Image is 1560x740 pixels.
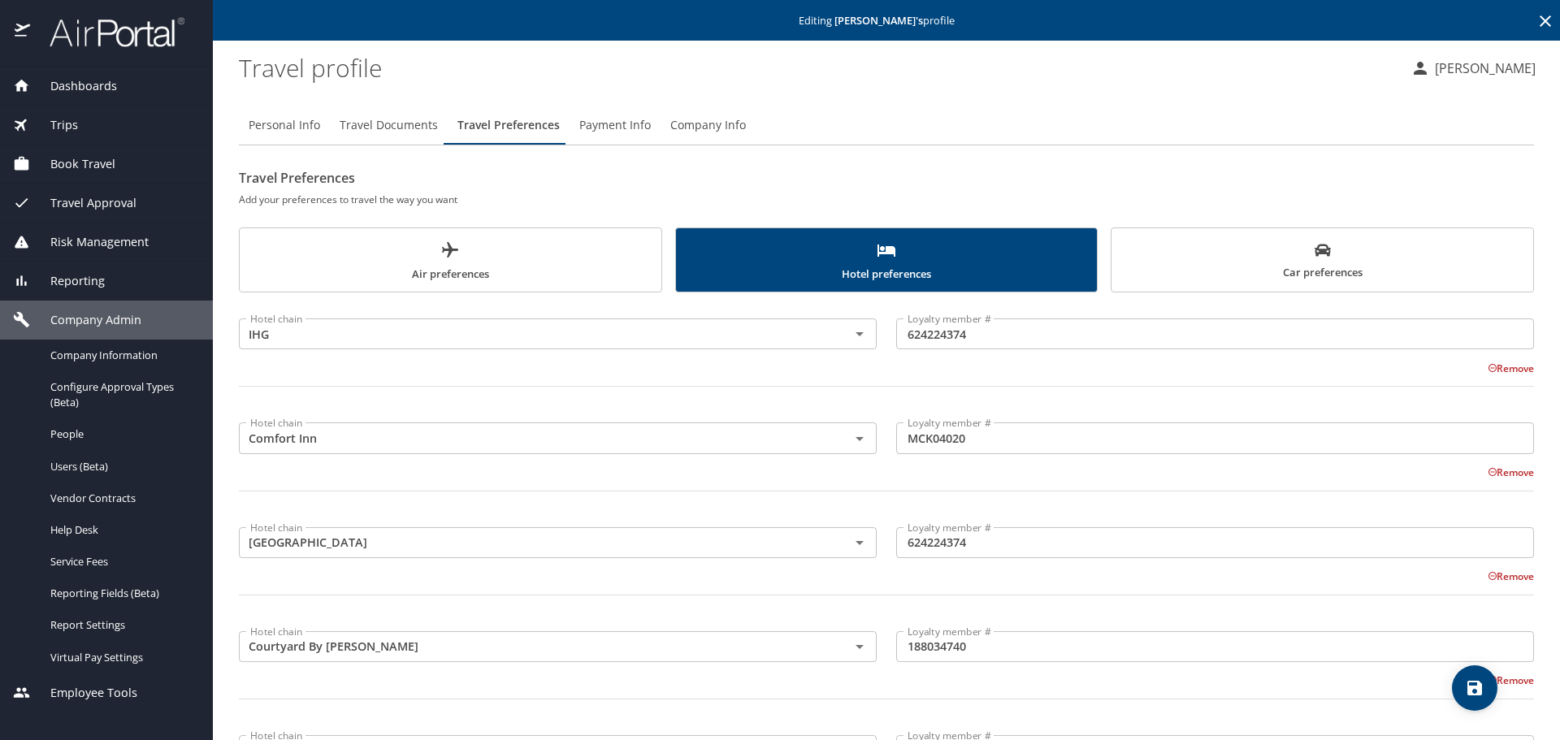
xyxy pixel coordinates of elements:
[30,77,117,95] span: Dashboards
[1121,242,1523,282] span: Car preferences
[579,115,651,136] span: Payment Info
[50,491,193,506] span: Vendor Contracts
[1488,569,1534,583] button: Remove
[15,16,32,48] img: icon-airportal.png
[670,115,746,136] span: Company Info
[30,194,136,212] span: Travel Approval
[249,240,652,283] span: Air preferences
[50,426,193,442] span: People
[1488,465,1534,479] button: Remove
[848,635,871,658] button: Open
[32,16,184,48] img: airportal-logo.png
[50,586,193,601] span: Reporting Fields (Beta)
[239,165,1534,191] h2: Travel Preferences
[848,427,871,450] button: Open
[50,379,193,410] span: Configure Approval Types (Beta)
[1404,54,1542,83] button: [PERSON_NAME]
[244,323,824,344] input: Select a hotel chain
[1488,673,1534,687] button: Remove
[848,531,871,554] button: Open
[457,115,560,136] span: Travel Preferences
[30,311,141,329] span: Company Admin
[244,636,824,657] input: Select a hotel chain
[50,554,193,569] span: Service Fees
[1430,58,1536,78] p: [PERSON_NAME]
[50,522,193,538] span: Help Desk
[50,459,193,474] span: Users (Beta)
[50,650,193,665] span: Virtual Pay Settings
[249,115,320,136] span: Personal Info
[244,532,824,553] input: Select a hotel chain
[30,233,149,251] span: Risk Management
[686,240,1088,283] span: Hotel preferences
[30,272,105,290] span: Reporting
[239,42,1397,93] h1: Travel profile
[50,348,193,363] span: Company Information
[834,13,923,28] strong: [PERSON_NAME] 's
[244,427,824,448] input: Select a hotel chain
[239,191,1534,208] h6: Add your preferences to travel the way you want
[1452,665,1497,711] button: save
[30,116,78,134] span: Trips
[239,227,1534,292] div: scrollable force tabs example
[239,106,1534,145] div: Profile
[1488,361,1534,375] button: Remove
[30,155,115,173] span: Book Travel
[340,115,438,136] span: Travel Documents
[30,684,137,702] span: Employee Tools
[848,322,871,345] button: Open
[50,617,193,633] span: Report Settings
[218,15,1555,26] p: Editing profile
